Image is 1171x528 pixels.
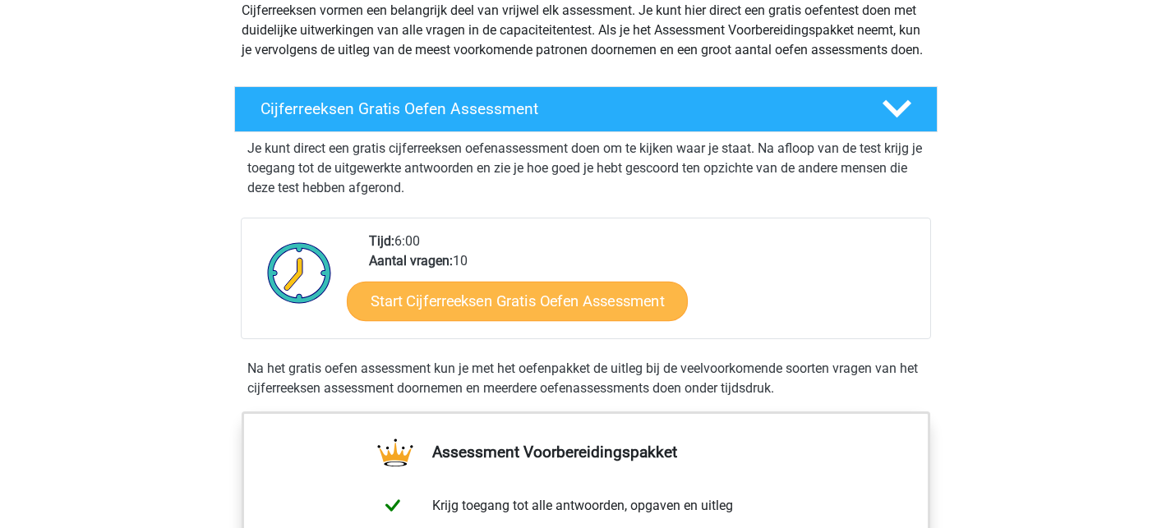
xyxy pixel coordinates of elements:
[369,233,394,249] b: Tijd:
[228,86,944,132] a: Cijferreeksen Gratis Oefen Assessment
[369,253,453,269] b: Aantal vragen:
[241,359,931,398] div: Na het gratis oefen assessment kun je met het oefenpakket de uitleg bij de veelvoorkomende soorte...
[260,99,855,118] h4: Cijferreeksen Gratis Oefen Assessment
[242,1,930,60] p: Cijferreeksen vormen een belangrijk deel van vrijwel elk assessment. Je kunt hier direct een grat...
[258,232,341,314] img: Klok
[247,139,924,198] p: Je kunt direct een gratis cijferreeksen oefenassessment doen om te kijken waar je staat. Na afloo...
[357,232,929,338] div: 6:00 10
[347,281,688,320] a: Start Cijferreeksen Gratis Oefen Assessment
